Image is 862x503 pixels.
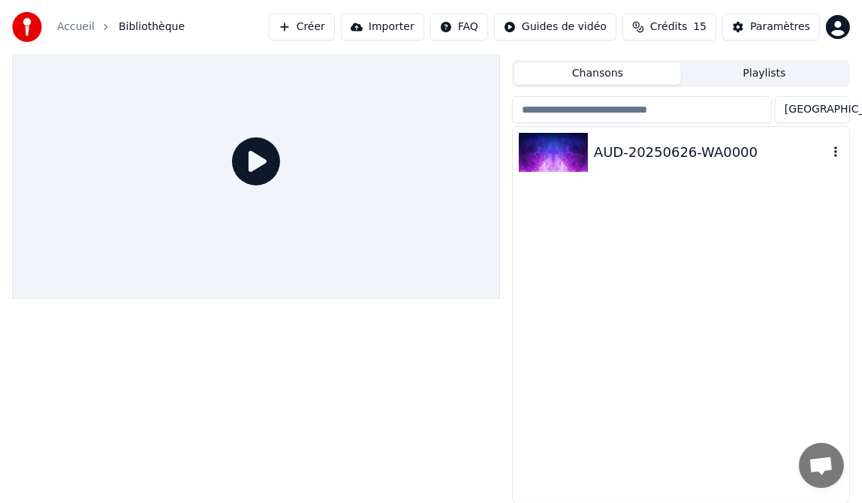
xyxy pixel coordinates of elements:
[341,14,424,41] button: Importer
[57,20,95,35] a: Accueil
[57,20,185,35] nav: breadcrumb
[799,443,844,488] a: Ouvrir le chat
[494,14,616,41] button: Guides de vidéo
[722,14,820,41] button: Paramètres
[681,63,848,85] button: Playlists
[594,142,828,163] div: AUD-20250626-WA0000
[650,20,687,35] span: Crédits
[750,20,810,35] div: Paramètres
[269,14,335,41] button: Créer
[622,14,716,41] button: Crédits15
[12,12,42,42] img: youka
[119,20,185,35] span: Bibliothèque
[693,20,707,35] span: 15
[514,63,681,85] button: Chansons
[430,14,488,41] button: FAQ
